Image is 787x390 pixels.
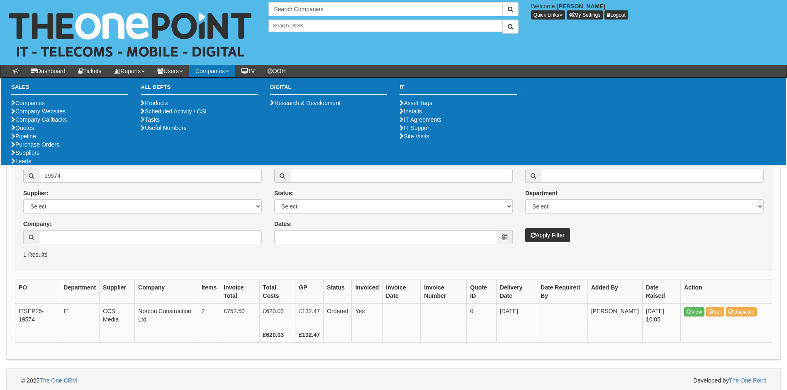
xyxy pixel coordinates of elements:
td: [DATE] 10:05 [642,304,680,327]
button: Apply Filter [525,228,570,242]
td: 2 [198,304,220,327]
th: Department [60,280,100,304]
a: Tasks [141,116,160,123]
a: Company Callbacks [11,116,67,123]
th: Invoice Number [421,280,467,304]
a: My Settings [567,10,603,20]
th: Invoice Date [383,280,421,304]
label: Status: [274,189,294,197]
a: TV [235,65,261,77]
a: Companies [189,65,235,77]
a: View [684,307,704,316]
a: Company Websites [11,108,66,115]
th: £132.47 [295,327,324,343]
td: Yes [352,304,383,327]
h3: All Depts [141,84,258,95]
a: IT Agreements [400,116,441,123]
th: Added By [587,280,642,304]
div: Welcome, [525,2,787,20]
a: IT Support [400,125,431,131]
td: £132.47 [295,304,324,327]
th: Company [135,280,198,304]
th: Quote ID [467,280,497,304]
td: Ordered [324,304,352,327]
a: Purchase Orders [11,141,59,148]
td: CCS Media [100,304,135,327]
a: Installs [400,108,422,115]
a: Tickets [72,65,108,77]
a: Research & Development [270,100,341,106]
label: Dates: [274,220,292,228]
a: Users [151,65,189,77]
a: Dashboard [25,65,72,77]
input: Search Companies [268,2,502,16]
th: Date Raised [642,280,680,304]
a: Leads [11,158,31,164]
h3: Sales [11,84,128,95]
a: Products [141,100,168,106]
b: [PERSON_NAME] [557,3,605,10]
td: £752.50 [220,304,259,327]
a: Site Visits [400,133,429,140]
th: PO [15,280,60,304]
th: £620.03 [259,327,295,343]
a: Useful Numbers [141,125,186,131]
td: [PERSON_NAME] [587,304,642,327]
a: Logout [604,10,628,20]
td: IT [60,304,100,327]
span: © 2025 [21,377,77,384]
a: The One CRM [39,377,77,384]
th: Invoice Total [220,280,259,304]
th: Date Required By [537,280,588,304]
a: Pipeline [11,133,36,140]
h3: IT [400,84,517,95]
label: Company: [23,220,51,228]
h3: Digital [270,84,387,95]
th: Invoiced [352,280,383,304]
a: Asset Tags [400,100,432,106]
a: Quotes [11,125,34,131]
a: Edit [706,307,725,316]
a: OOH [261,65,292,77]
a: Companies [11,100,45,106]
label: Department [525,189,558,197]
button: Quick Links [531,10,565,20]
a: Reports [107,65,151,77]
td: £620.03 [259,304,295,327]
a: Scheduled Activity / CSI [141,108,207,115]
label: Supplier: [23,189,49,197]
th: Items [198,280,220,304]
th: Action [681,280,772,304]
a: Suppliers [11,150,39,156]
a: Duplicate [726,307,757,316]
th: GP [295,280,324,304]
p: 1 Results [23,250,764,259]
span: Developed by [693,376,766,385]
td: Norcon Construction Ltd [135,304,198,327]
th: Status [324,280,352,304]
input: Search Users [268,20,502,32]
th: Total Costs [259,280,295,304]
th: Delivery Date [496,280,537,304]
td: 0 [467,304,497,327]
a: The One Point [729,377,766,384]
th: Supplier [100,280,135,304]
td: ITSEP25-19574 [15,304,60,327]
td: [DATE] [496,304,537,327]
